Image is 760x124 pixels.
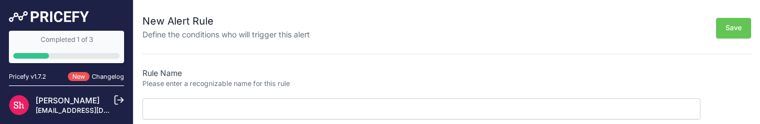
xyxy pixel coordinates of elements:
div: Completed 1 of 3 [13,35,120,44]
a: [EMAIL_ADDRESS][DOMAIN_NAME] [36,106,152,115]
p: Please enter a recognizable name for this rule [142,79,700,89]
a: Completed 1 of 3 [9,31,124,63]
p: Define the conditions who will trigger this alert [142,29,310,40]
h2: New Alert Rule [142,13,310,29]
a: [PERSON_NAME] [36,96,100,105]
img: Pricefy Logo [9,11,89,22]
button: Save [716,18,751,39]
p: Rule Name [142,68,700,79]
div: Pricefy v1.7.2 [9,72,46,82]
span: New [68,72,90,82]
a: Changelog [92,73,124,80]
